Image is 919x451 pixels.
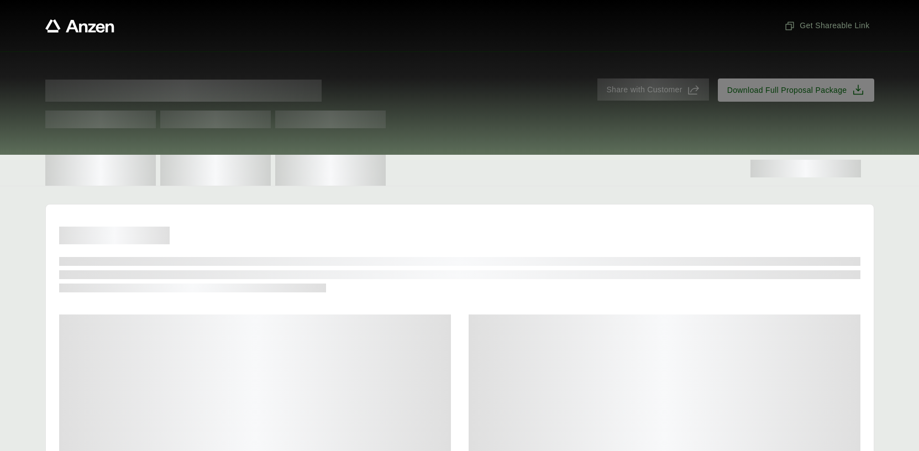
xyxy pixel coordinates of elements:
[275,111,386,128] span: Test
[784,20,869,32] span: Get Shareable Link
[45,80,322,102] span: Proposal for
[780,15,874,36] button: Get Shareable Link
[606,84,682,96] span: Share with Customer
[160,111,271,128] span: Test
[45,111,156,128] span: Test
[45,19,114,33] a: Anzen website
